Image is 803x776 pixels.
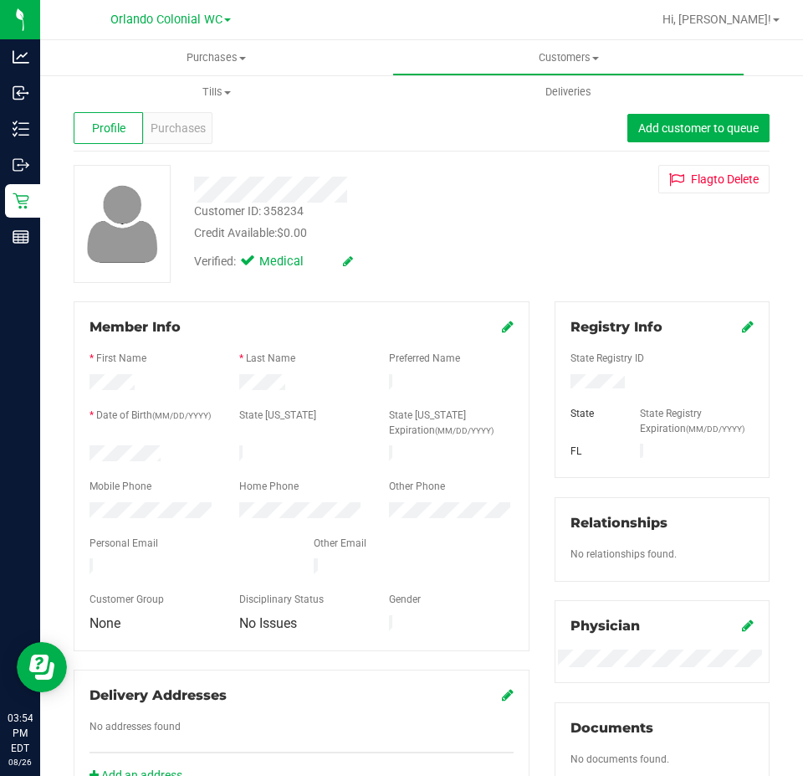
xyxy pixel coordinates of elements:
label: First Name [96,351,146,366]
a: Customers [392,40,744,75]
label: State [US_STATE] Expiration [389,408,514,438]
inline-svg: Outbound [13,157,29,173]
span: No Issues [239,615,297,631]
label: Preferred Name [389,351,460,366]
a: Deliveries [392,75,744,110]
inline-svg: Inventory [13,121,29,137]
span: No documents found. [570,753,669,765]
label: No relationships found. [570,547,677,562]
span: Relationships [570,515,667,531]
a: Purchases [40,40,392,75]
span: (MM/DD/YYYY) [435,426,494,435]
span: Physician [570,618,640,634]
span: Purchases [151,120,206,137]
inline-svg: Inbound [13,85,29,101]
span: Hi, [PERSON_NAME]! [662,13,771,26]
button: Flagto Delete [658,165,770,193]
button: Add customer to queue [627,114,770,142]
div: State [558,406,627,421]
span: Add customer to queue [638,121,759,135]
label: Mobile Phone [90,479,151,494]
span: None [90,615,120,631]
span: Medical [259,253,326,271]
div: Customer ID: 358234 [194,203,304,220]
img: user-icon.png [79,181,166,267]
p: 08/26 [8,756,33,768]
p: 03:54 PM EDT [8,711,33,756]
label: Home Phone [239,479,299,494]
inline-svg: Reports [13,229,29,245]
span: Orlando Colonial WC [110,13,222,27]
span: $0.00 [277,226,307,239]
a: Tills [40,75,392,110]
label: Date of Birth [96,408,211,423]
span: Purchases [40,50,392,65]
span: Member Info [90,319,181,335]
label: Other Email [314,536,366,551]
inline-svg: Retail [13,193,29,209]
label: State [US_STATE] [239,408,316,423]
label: Disciplinary Status [239,592,324,607]
inline-svg: Analytics [13,49,29,65]
label: No addresses found [90,719,181,734]
span: (MM/DD/YYYY) [152,411,211,420]
label: Gender [389,592,421,607]
span: Deliveries [523,85,614,100]
span: Documents [570,720,653,736]
label: Last Name [246,351,295,366]
span: Customers [393,50,744,65]
span: Delivery Addresses [90,687,227,703]
span: Profile [92,120,125,137]
label: State Registry Expiration [640,406,754,436]
div: FL [558,444,627,459]
div: Credit Available: [194,224,529,242]
label: State Registry ID [570,351,644,366]
span: Registry Info [570,319,662,335]
div: Verified: [194,253,353,271]
label: Customer Group [90,592,164,607]
span: Tills [41,85,391,100]
label: Personal Email [90,536,158,551]
span: (MM/DD/YYYY) [686,424,744,434]
iframe: Resource center [17,642,67,692]
label: Other Phone [389,479,445,494]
